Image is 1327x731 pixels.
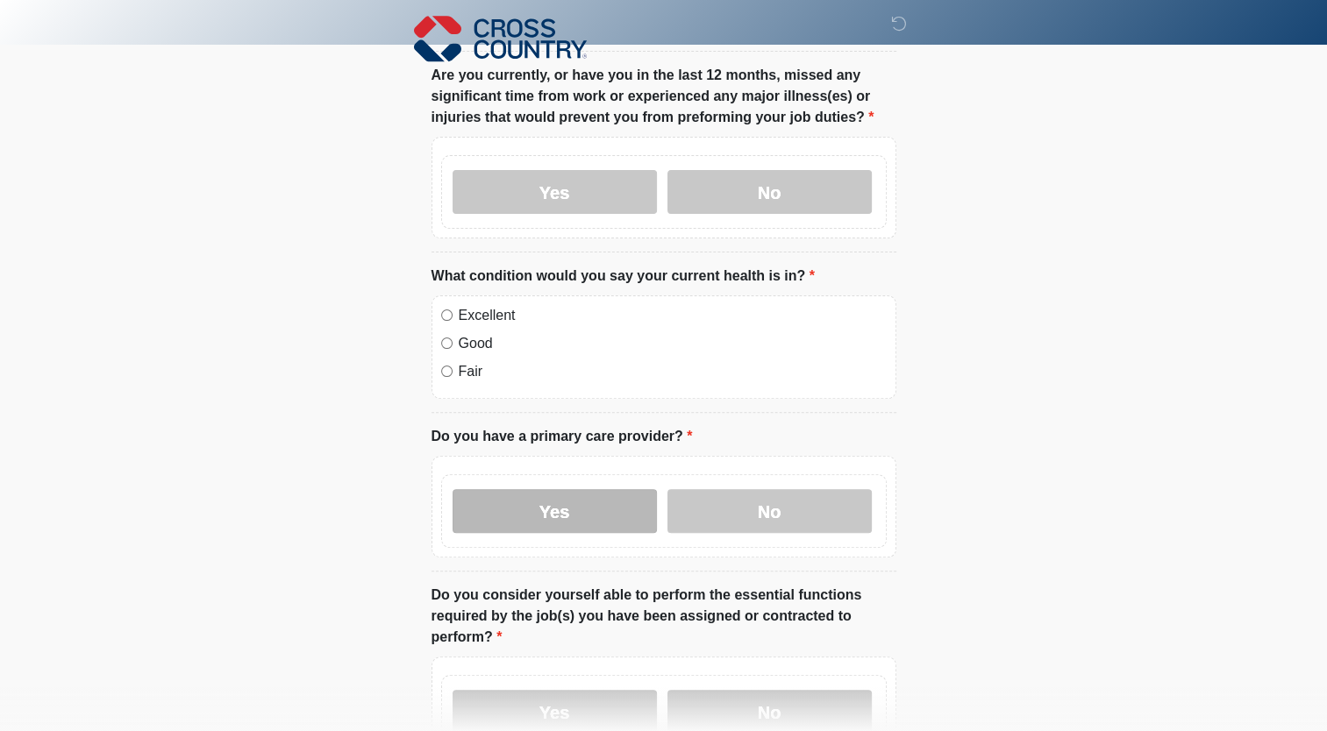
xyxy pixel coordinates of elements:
label: Do you have a primary care provider? [432,426,693,447]
input: Fair [441,365,453,377]
input: Good [441,337,453,349]
label: What condition would you say your current health is in? [432,266,815,287]
label: No [667,170,872,214]
input: Excellent [441,309,453,321]
label: Do you consider yourself able to perform the essential functions required by the job(s) you have ... [432,585,896,648]
label: Excellent [459,305,887,326]
img: Cross Country Logo [414,13,588,64]
label: Good [459,333,887,354]
label: Are you currently, or have you in the last 12 months, missed any significant time from work or ex... [432,65,896,128]
label: Fair [459,361,887,382]
label: Yes [453,489,657,533]
label: No [667,489,872,533]
label: Yes [453,170,657,214]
